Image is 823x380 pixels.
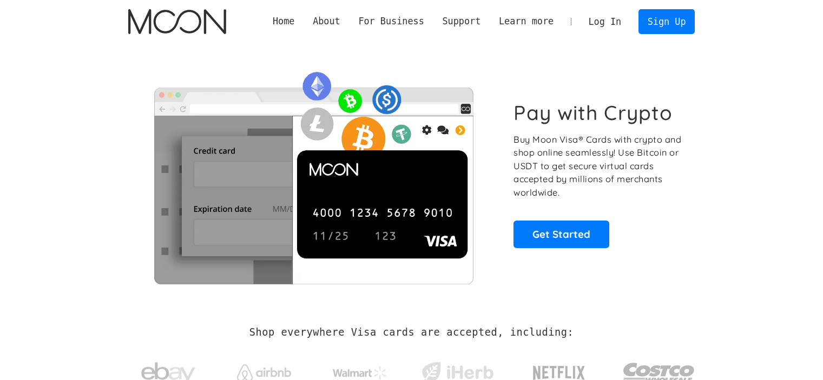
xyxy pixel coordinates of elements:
[580,10,630,34] a: Log In
[513,133,683,199] p: Buy Moon Visa® Cards with crypto and shop online seamlessly! Use Bitcoin or USDT to get secure vi...
[358,15,424,28] div: For Business
[638,9,695,34] a: Sign Up
[128,9,226,34] a: home
[499,15,554,28] div: Learn more
[128,64,499,284] img: Moon Cards let you spend your crypto anywhere Visa is accepted.
[128,9,226,34] img: Moon Logo
[433,15,490,28] div: Support
[264,15,304,28] a: Home
[333,366,387,379] img: Walmart
[442,15,480,28] div: Support
[490,15,563,28] div: Learn more
[304,15,349,28] div: About
[513,101,673,125] h1: Pay with Crypto
[513,221,609,248] a: Get Started
[350,15,433,28] div: For Business
[313,15,340,28] div: About
[249,326,574,338] h2: Shop everywhere Visa cards are accepted, including:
